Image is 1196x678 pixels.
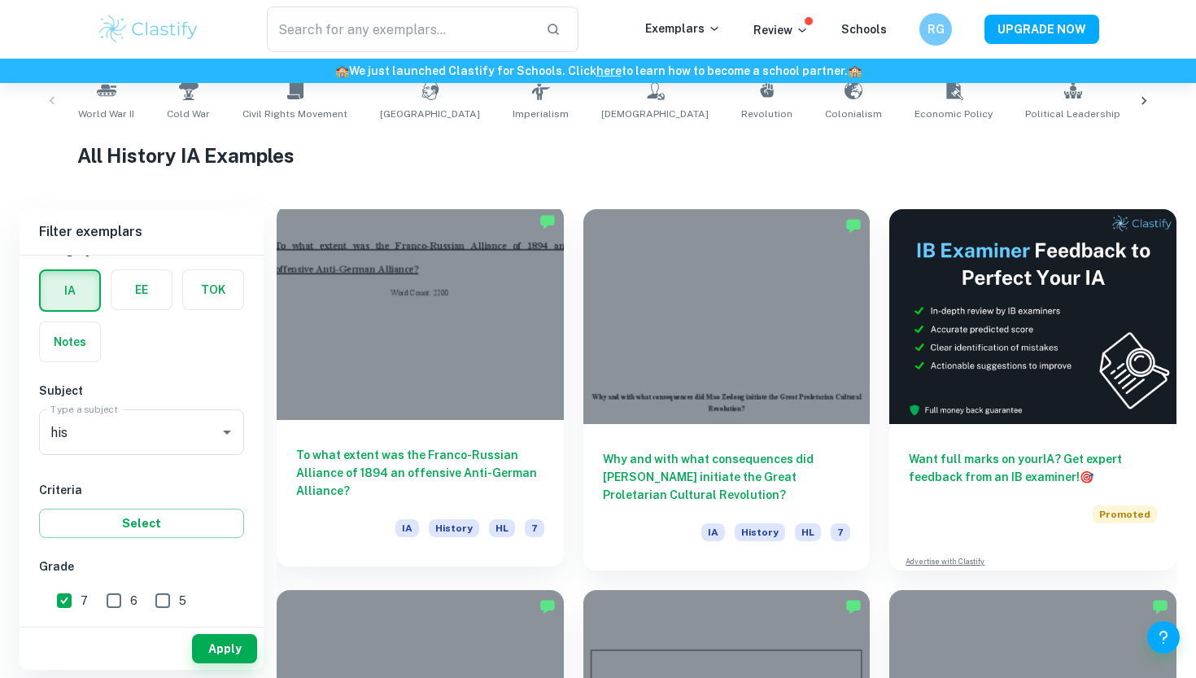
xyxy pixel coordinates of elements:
span: Promoted [1093,505,1157,523]
p: Exemplars [645,20,721,37]
button: Select [39,509,244,538]
h6: RG [927,20,945,38]
span: Colonialism [825,107,882,121]
span: 7 [525,519,544,537]
img: Marked [539,598,556,615]
label: Type a subject [50,402,118,416]
h6: To what extent was the Franco-Russian Alliance of 1894 an offensive Anti-German Alliance? [296,446,544,500]
img: Marked [845,217,862,234]
img: Clastify logo [97,13,200,46]
span: 🏫 [848,64,862,77]
a: here [596,64,622,77]
button: Apply [192,634,257,663]
h6: Why and with what consequences did [PERSON_NAME] initiate the Great Proletarian Cultural Revolution? [603,450,851,504]
span: HL [489,519,515,537]
img: Thumbnail [889,209,1176,424]
span: History [429,519,479,537]
button: TOK [183,270,243,309]
img: Marked [1152,598,1168,615]
span: Political Leadership [1025,107,1120,121]
span: 5 [179,592,186,610]
h6: We just launched Clastify for Schools. Click to learn how to become a school partner. [3,62,1193,80]
img: Marked [539,213,556,230]
h6: Want full marks on your IA ? Get expert feedback from an IB examiner! [909,450,1157,486]
button: Notes [40,322,100,361]
button: Open [216,421,238,444]
h6: Grade [39,558,244,575]
span: Civil Rights Movement [242,107,347,121]
span: Imperialism [513,107,569,121]
p: Review [753,21,809,39]
button: Help and Feedback [1147,621,1180,654]
span: 6 [130,592,137,610]
span: Economic Policy [914,107,993,121]
img: Marked [845,598,862,615]
button: IA [41,271,99,310]
span: [GEOGRAPHIC_DATA] [380,107,480,121]
span: Revolution [741,107,792,121]
span: 🎯 [1080,470,1093,483]
h6: Criteria [39,481,244,499]
h1: All History IA Examples [77,141,1119,170]
button: UPGRADE NOW [984,15,1099,44]
a: Want full marks on yourIA? Get expert feedback from an IB examiner!PromotedAdvertise with Clastify [889,209,1176,571]
a: Schools [841,23,887,36]
span: 7 [831,523,850,541]
button: EE [111,270,172,309]
span: IA [701,523,725,541]
h6: Filter exemplars [20,209,264,255]
span: 7 [81,592,88,610]
a: To what extent was the Franco-Russian Alliance of 1894 an offensive Anti-German Alliance?IAHistor... [277,209,564,571]
span: 🏫 [335,64,349,77]
span: [DEMOGRAPHIC_DATA] [601,107,709,121]
span: World War II [78,107,134,121]
span: Cold War [167,107,210,121]
span: IA [395,519,419,537]
a: Why and with what consequences did [PERSON_NAME] initiate the Great Proletarian Cultural Revoluti... [583,209,871,571]
h6: Subject [39,382,244,400]
button: RG [919,13,952,46]
span: HL [795,523,821,541]
a: Advertise with Clastify [906,556,984,567]
input: Search for any exemplars... [267,7,533,52]
span: History [735,523,785,541]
